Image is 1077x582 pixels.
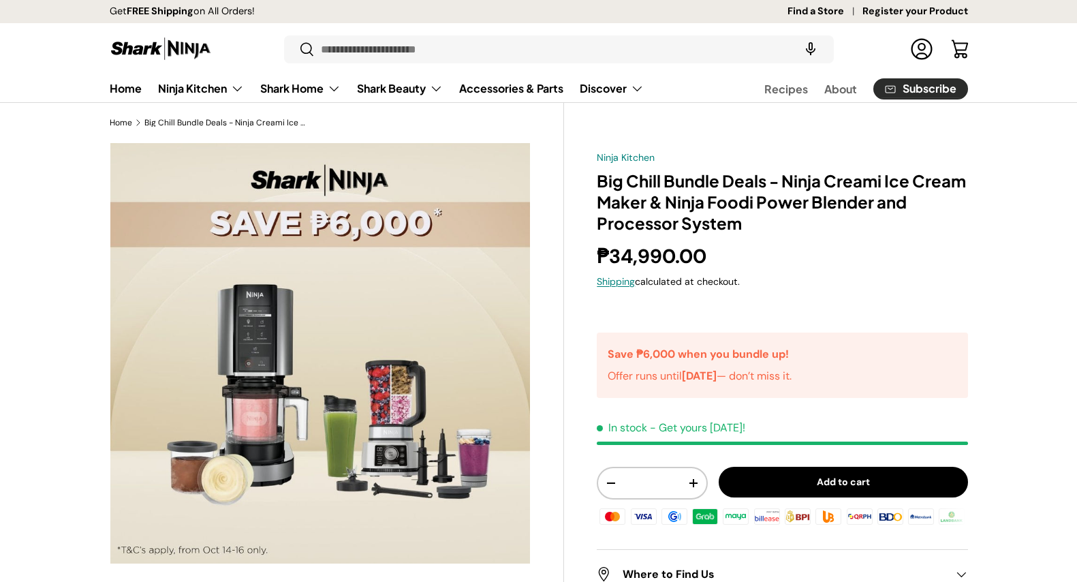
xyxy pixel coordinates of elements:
[906,506,936,527] img: metrobank
[597,420,647,435] span: In stock
[721,506,751,527] img: maya
[110,119,132,127] a: Home
[110,75,142,102] a: Home
[628,506,658,527] img: visa
[789,34,832,64] speech-search-button: Search by voice
[873,78,968,99] a: Subscribe
[127,5,193,17] strong: FREE Shipping
[597,506,627,527] img: master
[608,347,789,361] strong: Save ₱6,000 when you bundle up!
[597,151,655,164] a: Ninja Kitchen
[608,368,792,384] p: Offer runs until — don’t miss it.
[144,119,308,127] a: Big Chill Bundle Deals - Ninja Creami Ice Cream Maker & Ninja Foodi Power Blender and Processor S...
[158,75,244,102] a: Ninja Kitchen
[597,275,967,289] div: calculated at checkout.
[659,506,689,527] img: gcash
[459,75,563,102] a: Accessories & Parts
[732,75,968,102] nav: Secondary
[650,420,745,435] p: - Get yours [DATE]!
[682,369,717,383] strong: [DATE]
[572,75,652,102] summary: Discover
[597,170,967,234] h1: Big Chill Bundle Deals - Ninja Creami Ice Cream Maker & Ninja Foodi Power Blender and Processor S...
[349,75,451,102] summary: Shark Beauty
[150,75,252,102] summary: Ninja Kitchen
[824,76,857,102] a: About
[690,506,720,527] img: grabpay
[937,506,967,527] img: landbank
[110,35,212,62] img: Shark Ninja Philippines
[260,75,341,102] a: Shark Home
[875,506,905,527] img: bdo
[862,4,968,19] a: Register your Product
[787,4,862,19] a: Find a Store
[580,75,644,102] a: Discover
[844,506,874,527] img: qrph
[903,83,956,94] span: Subscribe
[110,4,255,19] p: Get on All Orders!
[357,75,443,102] a: Shark Beauty
[783,506,813,527] img: bpi
[752,506,782,527] img: billease
[110,142,531,564] media-gallery: Gallery Viewer
[110,117,565,129] nav: Breadcrumbs
[813,506,843,527] img: ubp
[110,75,644,102] nav: Primary
[719,467,968,497] button: Add to cart
[764,76,808,102] a: Recipes
[597,243,710,269] strong: ₱34,990.00
[252,75,349,102] summary: Shark Home
[597,275,635,288] a: Shipping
